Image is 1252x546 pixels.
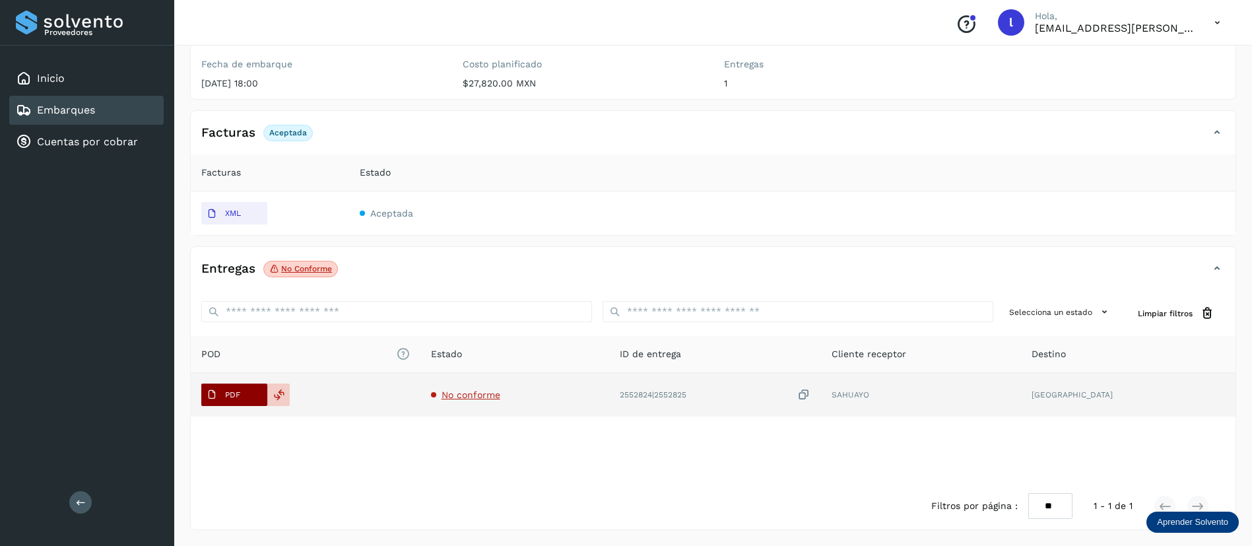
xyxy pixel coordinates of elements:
div: FacturasAceptada [191,121,1236,154]
button: XML [201,202,267,224]
td: SAHUAYO [821,373,1022,417]
a: Embarques [37,104,95,116]
div: 2552824|2552825 [620,388,810,402]
p: Proveedores [44,28,158,37]
label: Fecha de embarque [201,59,442,70]
p: [DATE] 18:00 [201,78,442,89]
span: Limpiar filtros [1138,308,1193,320]
span: Estado [360,166,391,180]
p: Hola, [1035,11,1193,22]
p: PDF [225,390,240,399]
p: Aceptada [269,128,307,137]
span: POD [201,347,410,361]
p: Aprender Solvento [1157,517,1228,528]
button: Limpiar filtros [1127,301,1225,325]
button: Selecciona un estado [1004,301,1117,323]
p: No conforme [281,264,332,273]
span: No conforme [442,390,500,400]
span: Facturas [201,166,241,180]
span: Filtros por página : [931,499,1018,513]
p: $27,820.00 MXN [463,78,703,89]
span: Cliente receptor [832,347,906,361]
p: lauraamalia.castillo@xpertal.com [1035,22,1193,34]
a: Inicio [37,72,65,85]
button: PDF [201,384,267,406]
p: XML [225,209,241,218]
div: EntregasNo conforme [191,257,1236,290]
label: Costo planificado [463,59,703,70]
div: Cuentas por cobrar [9,127,164,156]
p: 1 [724,78,964,89]
div: Embarques [9,96,164,125]
div: Aprender Solvento [1146,512,1239,533]
span: Destino [1032,347,1066,361]
label: Entregas [724,59,964,70]
h4: Facturas [201,125,255,141]
td: [GEOGRAPHIC_DATA] [1021,373,1236,417]
span: Estado [431,347,462,361]
div: Reemplazar POD [267,384,290,406]
a: Cuentas por cobrar [37,135,138,148]
span: ID de entrega [620,347,681,361]
span: Aceptada [370,208,413,219]
h4: Entregas [201,261,255,277]
span: 1 - 1 de 1 [1094,499,1133,513]
div: Inicio [9,64,164,93]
